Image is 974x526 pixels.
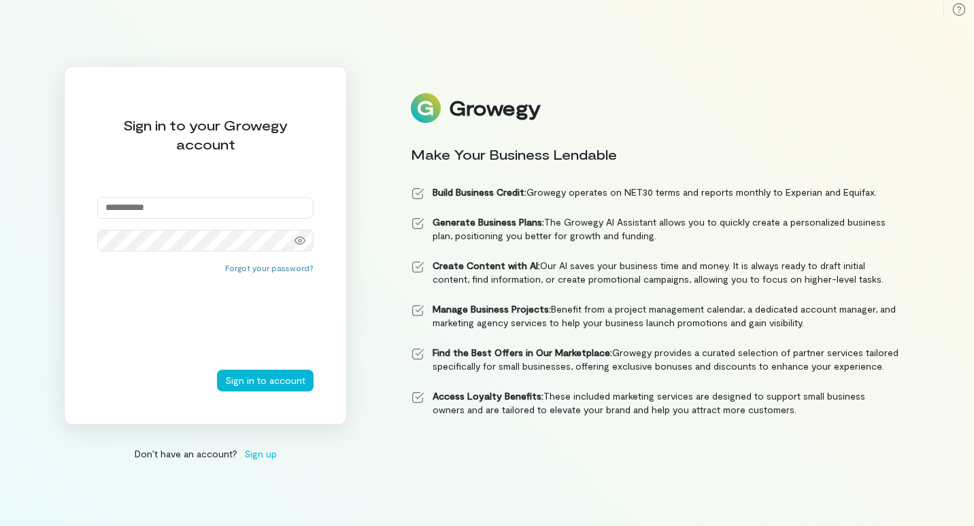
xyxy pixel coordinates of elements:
[225,262,314,273] button: Forgot your password?
[411,389,899,417] li: These included marketing services are designed to support small business owners and are tailored ...
[433,303,551,315] strong: Manage Business Projects:
[411,259,899,286] li: Our AI saves your business time and money. It is always ready to draft initial content, find info...
[411,93,441,123] img: Logo
[433,216,544,228] strong: Generate Business Plans:
[217,370,314,391] button: Sign in to account
[64,446,347,461] div: Don’t have an account?
[411,145,899,164] div: Make Your Business Lendable
[449,97,540,120] div: Growegy
[433,260,540,271] strong: Create Content with AI:
[411,346,899,373] li: Growegy provides a curated selection of partner services tailored specifically for small business...
[97,116,314,154] div: Sign in to your Growegy account
[411,302,899,330] li: Benefit from a project management calendar, a dedicated account manager, and marketing agency ser...
[411,186,899,199] li: Growegy operates on NET30 terms and reports monthly to Experian and Equifax.
[433,347,612,358] strong: Find the Best Offers in Our Marketplace:
[411,215,899,243] li: The Growegy AI Assistant allows you to quickly create a personalized business plan, positioning y...
[433,186,526,198] strong: Build Business Credit:
[433,390,543,402] strong: Access Loyalty Benefits:
[244,446,277,461] span: Sign up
